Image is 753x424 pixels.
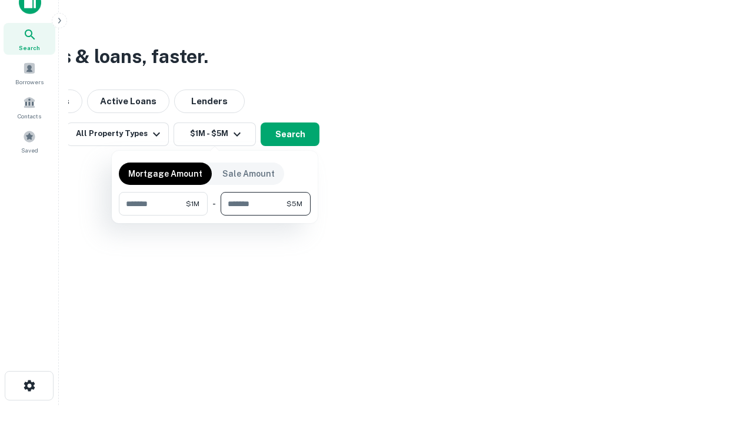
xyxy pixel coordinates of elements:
[286,198,302,209] span: $5M
[694,330,753,386] iframe: Chat Widget
[212,192,216,216] div: -
[128,167,202,180] p: Mortgage Amount
[222,167,275,180] p: Sale Amount
[186,198,199,209] span: $1M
